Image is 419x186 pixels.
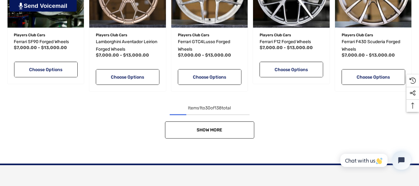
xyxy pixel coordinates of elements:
[260,39,311,44] span: Ferrari F12 Forged Wheels
[334,146,416,175] iframe: Tidio Chat
[96,69,159,85] a: Choose Options
[260,45,313,50] span: $7,000.00 - $13,000.00
[406,103,419,109] svg: Top
[178,69,241,85] a: Choose Options
[260,38,323,46] a: Ferrari F12 Forged Wheels,Price range from $7,000.00 to $13,000.00
[215,105,222,111] span: 138
[14,39,69,44] span: Ferrari SF90 Forged Wheels
[96,39,157,52] span: Lamborghini Aventador Leirion Forged Wheels
[197,127,222,133] span: Show More
[260,62,323,77] a: Choose Options
[342,69,405,85] a: Choose Options
[96,38,159,53] a: Lamborghini Aventador Leirion Forged Wheels,Price range from $7,000.00 to $13,000.00
[260,31,323,39] p: Players Club Cars
[5,104,414,138] nav: pagination
[342,38,405,53] a: Ferrari F430 Scuderia Forged Wheels,Price range from $7,000.00 to $13,000.00
[342,53,395,58] span: $7,000.00 - $13,000.00
[178,31,241,39] p: Players Club Cars
[410,78,416,84] svg: Recently Viewed
[178,53,231,58] span: $7,000.00 - $13,000.00
[14,45,67,50] span: $7,000.00 - $13,000.00
[410,90,416,96] svg: Social Media
[165,121,254,138] a: Show More
[178,38,241,53] a: Ferrari GTC4Lusso Forged Wheels,Price range from $7,000.00 to $13,000.00
[205,105,211,111] span: 30
[5,104,414,112] div: Items to of total
[199,105,201,111] span: 1
[14,31,78,39] p: Players Club Cars
[342,39,400,52] span: Ferrari F430 Scuderia Forged Wheels
[19,3,23,9] img: PjwhLS0gR2VuZXJhdG9yOiBHcmF2aXQuaW8gLS0+PHN2ZyB4bWxucz0iaHR0cDovL3d3dy53My5vcmcvMjAwMC9zdmciIHhtb...
[96,53,149,58] span: $7,000.00 - $13,000.00
[178,39,230,52] span: Ferrari GTC4Lusso Forged Wheels
[14,38,78,46] a: Ferrari SF90 Forged Wheels,Price range from $7,000.00 to $13,000.00
[342,31,405,39] p: Players Club Cars
[14,62,78,77] a: Choose Options
[96,31,159,39] p: Players Club Cars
